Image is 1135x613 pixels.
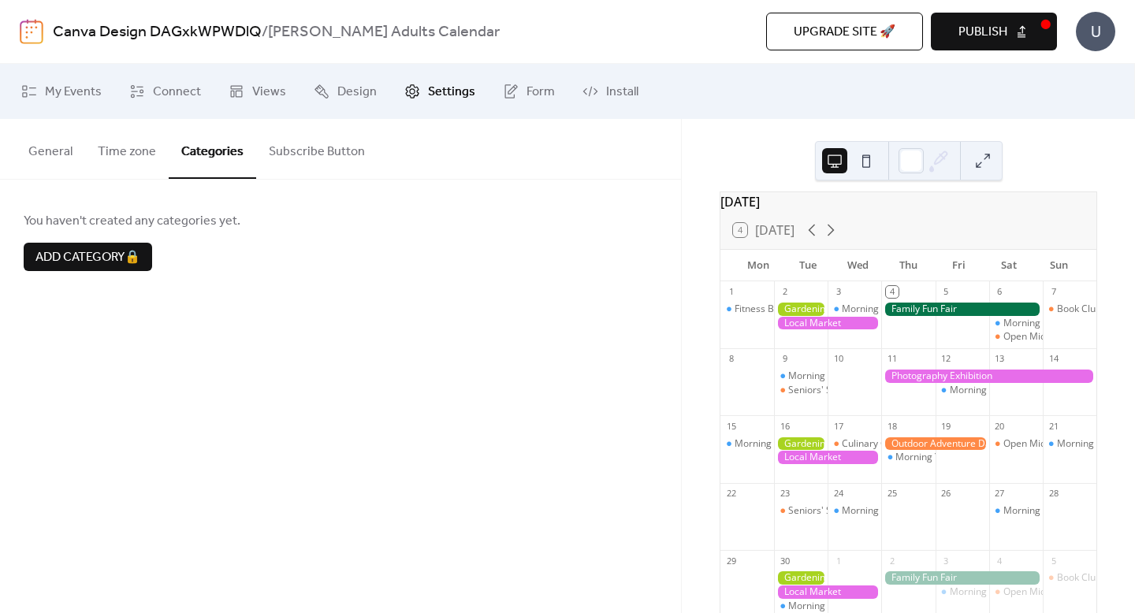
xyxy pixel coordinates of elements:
a: Install [571,70,650,113]
span: Upgrade site 🚀 [794,23,895,42]
div: U [1076,12,1115,51]
button: Subscribe Button [256,119,378,177]
button: Categories [169,119,256,179]
a: Views [217,70,298,113]
span: Connect [153,83,201,102]
span: You haven't created any categories yet. [24,212,657,231]
span: Views [252,83,286,102]
a: Design [302,70,389,113]
a: Canva Design DAGxkWPWDlQ [53,17,262,47]
span: Settings [428,83,475,102]
span: Design [337,83,377,102]
button: Publish [931,13,1057,50]
span: Form [527,83,555,102]
span: My Events [45,83,102,102]
button: Time zone [85,119,169,177]
img: logo [20,19,43,44]
span: Install [606,83,638,102]
a: Form [491,70,567,113]
span: Publish [958,23,1007,42]
a: Settings [393,70,487,113]
b: [PERSON_NAME] Adults Calendar [268,17,500,47]
a: Connect [117,70,213,113]
b: / [262,17,268,47]
a: My Events [9,70,113,113]
button: Upgrade site 🚀 [766,13,923,50]
button: General [16,119,85,177]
